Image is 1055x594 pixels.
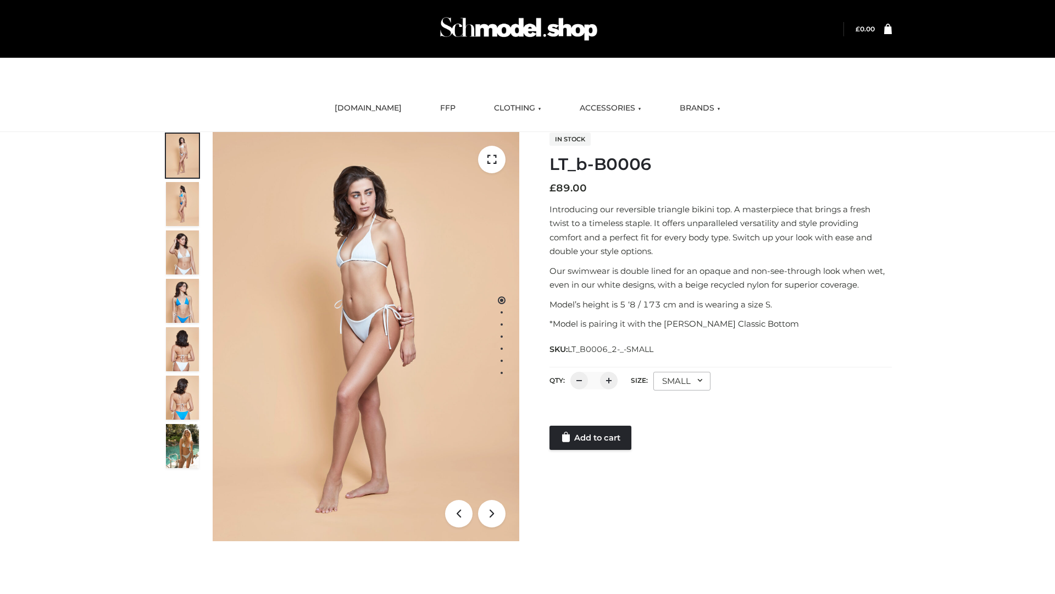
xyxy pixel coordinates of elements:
[166,424,199,468] img: Arieltop_CloudNine_AzureSky2.jpg
[549,133,591,146] span: In stock
[166,182,199,226] img: ArielClassicBikiniTop_CloudNine_AzureSky_OW114ECO_2-scaled.jpg
[549,298,892,312] p: Model’s height is 5 ‘8 / 173 cm and is wearing a size S.
[166,327,199,371] img: ArielClassicBikiniTop_CloudNine_AzureSky_OW114ECO_7-scaled.jpg
[671,96,729,120] a: BRANDS
[549,182,556,194] span: £
[856,25,875,33] a: £0.00
[571,96,649,120] a: ACCESSORIES
[568,344,653,354] span: LT_B0006_2-_-SMALL
[549,182,587,194] bdi: 89.00
[856,25,875,33] bdi: 0.00
[549,376,565,384] label: QTY:
[549,317,892,331] p: *Model is pairing it with the [PERSON_NAME] Classic Bottom
[436,7,601,51] img: Schmodel Admin 964
[166,134,199,178] img: ArielClassicBikiniTop_CloudNine_AzureSky_OW114ECO_1-scaled.jpg
[549,426,631,450] a: Add to cart
[653,372,710,391] div: SMALL
[549,155,892,174] h1: LT_b-B0006
[549,264,892,292] p: Our swimwear is double lined for an opaque and non-see-through look when wet, even in our white d...
[326,96,410,120] a: [DOMAIN_NAME]
[549,343,654,356] span: SKU:
[166,279,199,323] img: ArielClassicBikiniTop_CloudNine_AzureSky_OW114ECO_4-scaled.jpg
[631,376,648,384] label: Size:
[166,230,199,274] img: ArielClassicBikiniTop_CloudNine_AzureSky_OW114ECO_3-scaled.jpg
[432,96,464,120] a: FFP
[486,96,549,120] a: CLOTHING
[549,202,892,258] p: Introducing our reversible triangle bikini top. A masterpiece that brings a fresh twist to a time...
[166,376,199,420] img: ArielClassicBikiniTop_CloudNine_AzureSky_OW114ECO_8-scaled.jpg
[856,25,860,33] span: £
[213,132,519,541] img: ArielClassicBikiniTop_CloudNine_AzureSky_OW114ECO_1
